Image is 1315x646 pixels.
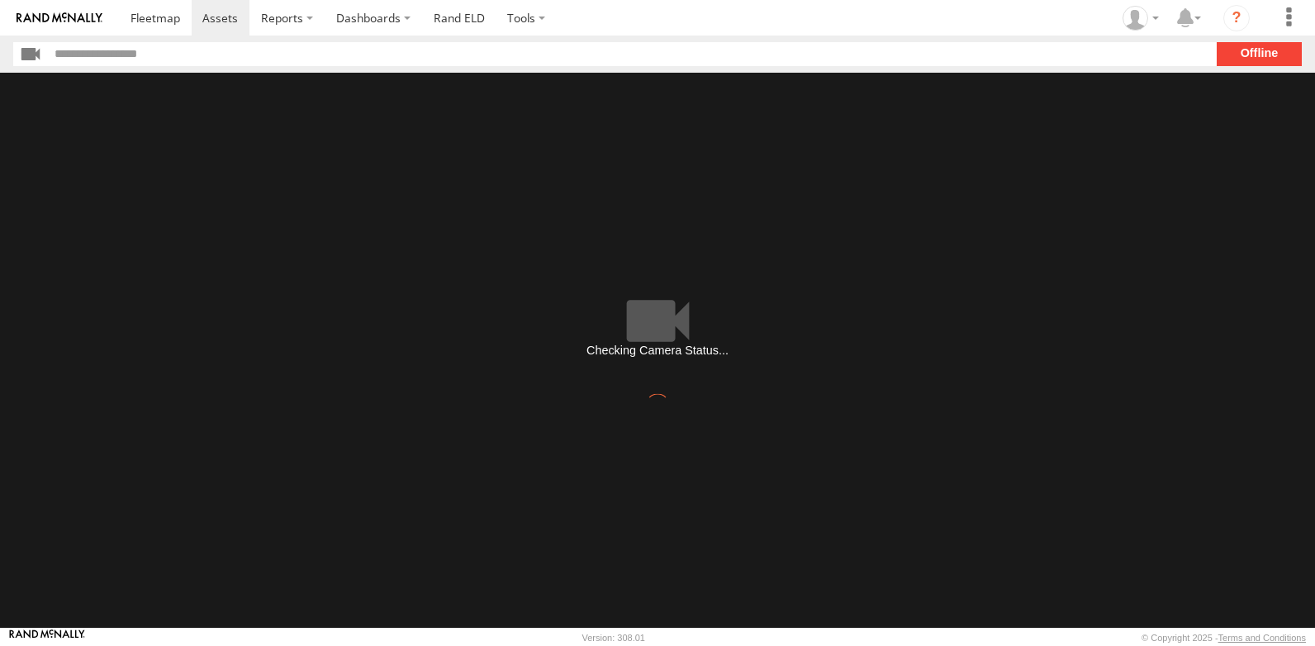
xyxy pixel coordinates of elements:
a: Visit our Website [9,629,85,646]
div: © Copyright 2025 - [1142,633,1306,643]
img: rand-logo.svg [17,12,102,24]
div: Version: 308.01 [582,633,645,643]
div: Victor Calcano Jr [1117,6,1165,31]
a: Terms and Conditions [1218,633,1306,643]
i: ? [1223,5,1250,31]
